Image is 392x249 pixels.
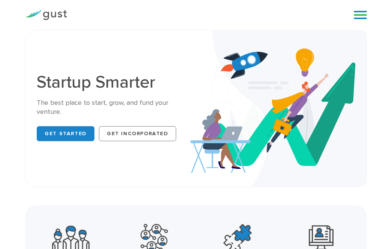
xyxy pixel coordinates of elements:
[37,98,190,116] div: The best place to start, grow, and fund your venture.
[37,126,94,141] a: Get Started
[190,30,367,187] img: Startup Smarter Hero
[37,74,190,91] h1: Startup Smarter
[99,126,176,141] a: Get Incorporated
[25,10,67,20] img: Gust Logo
